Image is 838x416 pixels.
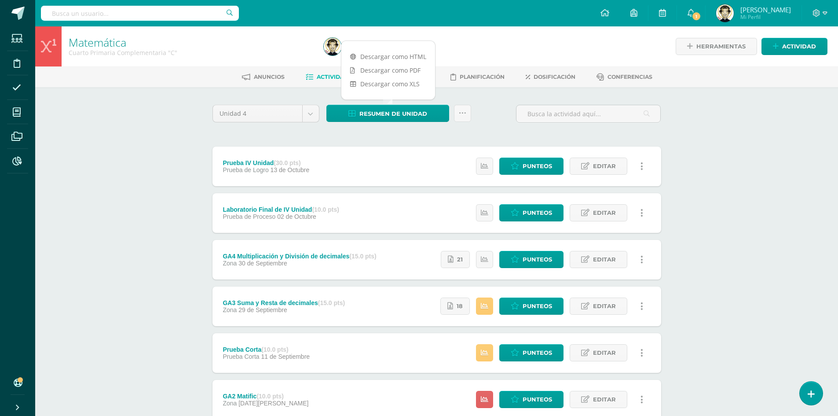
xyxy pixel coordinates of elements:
[223,400,237,407] span: Zona
[761,38,827,55] a: Actividad
[312,206,339,213] strong: (10.0 pts)
[516,105,660,122] input: Busca la actividad aquí...
[223,306,237,313] span: Zona
[460,74,505,80] span: Planificación
[223,346,310,353] div: Prueba Corta
[261,353,310,360] span: 11 de Septiembre
[499,251,564,268] a: Punteos
[223,393,308,400] div: GA2 Matific
[740,5,791,14] span: [PERSON_NAME]
[499,298,564,315] a: Punteos
[691,11,701,21] span: 1
[676,38,757,55] a: Herramientas
[607,74,652,80] span: Conferencias
[523,345,552,361] span: Punteos
[277,213,316,220] span: 02 de Octubre
[450,70,505,84] a: Planificación
[523,391,552,408] span: Punteos
[341,63,435,77] a: Descargar como PDF
[213,105,319,122] a: Unidad 4
[69,35,126,50] a: Matemática
[523,205,552,221] span: Punteos
[593,391,616,408] span: Editar
[593,205,616,221] span: Editar
[223,299,345,306] div: GA3 Suma y Resta de decimales
[318,299,345,306] strong: (15.0 pts)
[326,105,449,122] a: Resumen de unidad
[223,353,259,360] span: Prueba Corta
[341,77,435,91] a: Descargar como XLS
[223,213,275,220] span: Prueba de Proceso
[696,38,746,55] span: Herramientas
[716,4,734,22] img: cec87810e7b0876db6346626e4ad5e30.png
[740,13,791,21] span: Mi Perfil
[593,251,616,268] span: Editar
[523,251,552,268] span: Punteos
[499,204,564,221] a: Punteos
[223,260,237,267] span: Zona
[271,166,310,173] span: 13 de Octubre
[593,298,616,314] span: Editar
[306,70,355,84] a: Actividades
[341,50,435,63] a: Descargar como HTML
[41,6,239,21] input: Busca un usuario...
[499,391,564,408] a: Punteos
[274,159,300,166] strong: (30.0 pts)
[223,166,268,173] span: Prueba de Logro
[526,70,575,84] a: Dosificación
[69,36,313,48] h1: Matemática
[593,345,616,361] span: Editar
[457,251,463,268] span: 21
[261,346,288,353] strong: (10.0 pts)
[359,106,427,122] span: Resumen de unidad
[440,298,470,315] a: 18
[324,38,341,55] img: cec87810e7b0876db6346626e4ad5e30.png
[782,38,816,55] span: Actividad
[499,344,564,361] a: Punteos
[238,306,287,313] span: 29 de Septiembre
[223,206,339,213] div: Laboratorio Final de IV Unidad
[242,70,285,84] a: Anuncios
[441,251,470,268] a: 21
[457,298,463,314] span: 18
[223,253,376,260] div: GA4 Multiplicación y División de decimales
[523,158,552,174] span: Punteos
[499,158,564,175] a: Punteos
[256,393,283,400] strong: (10.0 pts)
[223,159,309,166] div: Prueba IV Unidad
[534,74,575,80] span: Dosificación
[593,158,616,174] span: Editar
[523,298,552,314] span: Punteos
[238,260,287,267] span: 30 de Septiembre
[254,74,285,80] span: Anuncios
[220,105,296,122] span: Unidad 4
[596,70,652,84] a: Conferencias
[238,400,308,407] span: [DATE][PERSON_NAME]
[317,74,355,80] span: Actividades
[349,253,376,260] strong: (15.0 pts)
[69,48,313,57] div: Cuarto Primaria Complementaria 'C'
